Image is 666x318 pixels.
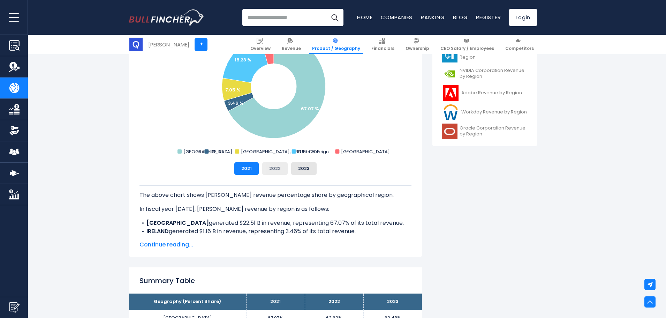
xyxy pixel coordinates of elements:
[246,294,305,310] th: 2021
[262,162,288,175] button: 2022
[460,125,528,137] span: Oracle Corporation Revenue by Region
[440,46,494,51] span: CEO Salary / Employees
[139,205,411,213] p: In fiscal year [DATE], [PERSON_NAME] revenue by region is as follows:
[234,162,259,175] button: 2021
[305,294,363,310] th: 2022
[442,104,459,120] img: WDAY logo
[326,9,343,26] button: Search
[363,294,422,310] th: 2023
[460,49,528,60] span: Applied Materials Revenue by Region
[438,83,532,103] a: Adobe Revenue by Region
[438,64,532,83] a: NVIDIA Corporation Revenue by Region
[437,35,497,54] a: CEO Salary / Employees
[509,9,537,26] a: Login
[371,46,394,51] span: Financials
[460,68,528,80] span: NVIDIA Corporation Revenue by Region
[139,185,411,303] div: The for [PERSON_NAME] is the CHINA, which represents 67.07% of its total revenue. The for [PERSON...
[250,46,271,51] span: Overview
[381,14,413,21] a: Companies
[438,103,532,122] a: Workday Revenue by Region
[129,9,204,25] a: Go to homepage
[461,90,522,96] span: Adobe Revenue by Region
[476,14,501,21] a: Register
[298,148,329,155] text: Other Foreign
[195,38,207,51] a: +
[210,148,228,155] text: IRELAND
[183,148,232,155] text: [GEOGRAPHIC_DATA]
[146,219,209,227] b: [GEOGRAPHIC_DATA]
[442,85,459,101] img: ADBE logo
[146,236,247,244] b: [GEOGRAPHIC_DATA], REPUBLIC OF
[461,109,527,115] span: Workday Revenue by Region
[368,35,398,54] a: Financials
[438,122,532,141] a: Oracle Corporation Revenue by Region
[442,124,457,139] img: ORCL logo
[505,46,534,51] span: Competitors
[228,100,244,106] text: 3.46 %
[129,38,143,51] img: QCOM logo
[291,162,317,175] button: 2023
[139,191,411,199] p: The above chart shows [PERSON_NAME] revenue percentage share by geographical region.
[146,227,169,235] b: IRELAND
[139,275,411,286] h2: Summary Table
[357,14,372,21] a: Home
[406,46,429,51] span: Ownership
[502,35,537,54] a: Competitors
[309,35,363,54] a: Product / Geography
[235,57,251,63] text: 18.23 %
[9,125,20,136] img: Ownership
[241,148,319,155] text: [GEOGRAPHIC_DATA], REPUBLIC OF
[279,35,304,54] a: Revenue
[442,66,457,82] img: NVDA logo
[402,35,432,54] a: Ownership
[139,236,411,252] li: generated $2.37 B in revenue, representing 7.05% of its total revenue.
[301,105,319,112] text: 67.07 %
[312,46,360,51] span: Product / Geography
[139,241,411,249] span: Continue reading...
[225,87,241,93] text: 7.05 %
[421,14,445,21] a: Ranking
[282,46,301,51] span: Revenue
[341,148,390,155] text: [GEOGRAPHIC_DATA]
[129,294,246,310] th: Geography (Percent Share)
[148,40,189,49] div: [PERSON_NAME]
[139,17,411,157] svg: QUALCOMM Incorporated's Revenue Share by Region
[139,227,411,236] li: generated $1.16 B in revenue, representing 3.46% of its total revenue.
[438,45,532,64] a: Applied Materials Revenue by Region
[139,219,411,227] li: generated $22.51 B in revenue, representing 67.07% of its total revenue.
[453,14,468,21] a: Blog
[129,9,204,25] img: Bullfincher logo
[442,47,457,62] img: AMAT logo
[247,35,274,54] a: Overview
